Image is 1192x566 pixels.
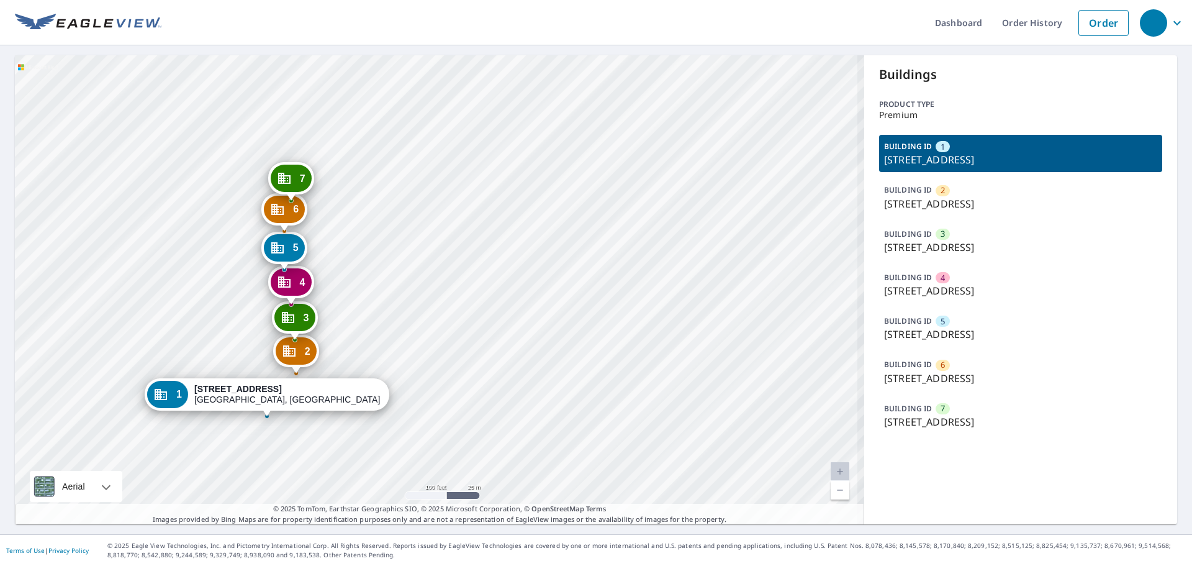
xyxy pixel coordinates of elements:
span: 5 [941,316,945,327]
div: Dropped pin, building 3, Commercial property, 1300 Klein Ave Venice, IL 62090 [272,301,318,340]
a: Terms [586,504,607,513]
a: Current Level 18.658963082164934, Zoom Out [831,481,849,500]
p: © 2025 Eagle View Technologies, Inc. and Pictometry International Corp. All Rights Reserved. Repo... [107,541,1186,560]
div: Aerial [58,471,89,502]
div: Dropped pin, building 2, Commercial property, 1300 Klein Ave Venice, IL 62090 [273,335,319,373]
span: 2 [305,347,310,356]
div: [GEOGRAPHIC_DATA], [GEOGRAPHIC_DATA] 62090 [194,384,381,405]
div: Dropped pin, building 5, Commercial property, 1300 Klein Ave Venice, IL 62090 [261,232,307,270]
span: © 2025 TomTom, Earthstar Geographics SIO, © 2025 Microsoft Corporation, © [273,504,607,514]
p: Premium [879,110,1162,120]
div: Dropped pin, building 4, Commercial property, 1300 Klein Ave Venice, IL 62090 [268,266,314,304]
p: BUILDING ID [884,403,932,414]
span: 6 [941,359,945,371]
a: Privacy Policy [48,546,89,555]
span: 7 [300,174,305,183]
span: 4 [941,272,945,284]
span: 2 [941,185,945,196]
p: [STREET_ADDRESS] [884,283,1157,298]
p: BUILDING ID [884,185,932,195]
a: Terms of Use [6,546,45,555]
p: Images provided by Bing Maps are for property identification purposes only and are not a represen... [15,504,864,524]
p: [STREET_ADDRESS] [884,240,1157,255]
div: Dropped pin, building 6, Commercial property, 1300 Klein Ave Venice, IL 62090 [261,193,307,232]
div: Aerial [30,471,122,502]
p: BUILDING ID [884,272,932,283]
span: 3 [941,228,945,240]
span: 1 [941,141,945,153]
p: [STREET_ADDRESS] [884,371,1157,386]
div: Dropped pin, building 1, Commercial property, 1300 Klein Ave Venice, IL 62090 [145,378,389,417]
span: 6 [293,204,299,214]
p: [STREET_ADDRESS] [884,414,1157,429]
p: [STREET_ADDRESS] [884,152,1157,167]
p: BUILDING ID [884,359,932,370]
a: OpenStreetMap [531,504,584,513]
p: Buildings [879,65,1162,84]
div: Dropped pin, building 7, Commercial property, 1300 Klein Ave Venice, IL 62090 [268,162,314,201]
p: BUILDING ID [884,316,932,326]
strong: [STREET_ADDRESS] [194,384,282,394]
p: Product type [879,99,1162,110]
span: 1 [176,390,182,399]
img: EV Logo [15,14,161,32]
span: 4 [299,278,305,287]
p: | [6,547,89,554]
span: 5 [293,243,299,252]
a: Current Level 18.658963082164934, Zoom In Disabled [831,462,849,481]
p: BUILDING ID [884,229,932,239]
p: BUILDING ID [884,141,932,152]
span: 7 [941,403,945,414]
span: 3 [304,313,309,322]
a: Order [1078,10,1129,36]
p: [STREET_ADDRESS] [884,196,1157,211]
p: [STREET_ADDRESS] [884,327,1157,342]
